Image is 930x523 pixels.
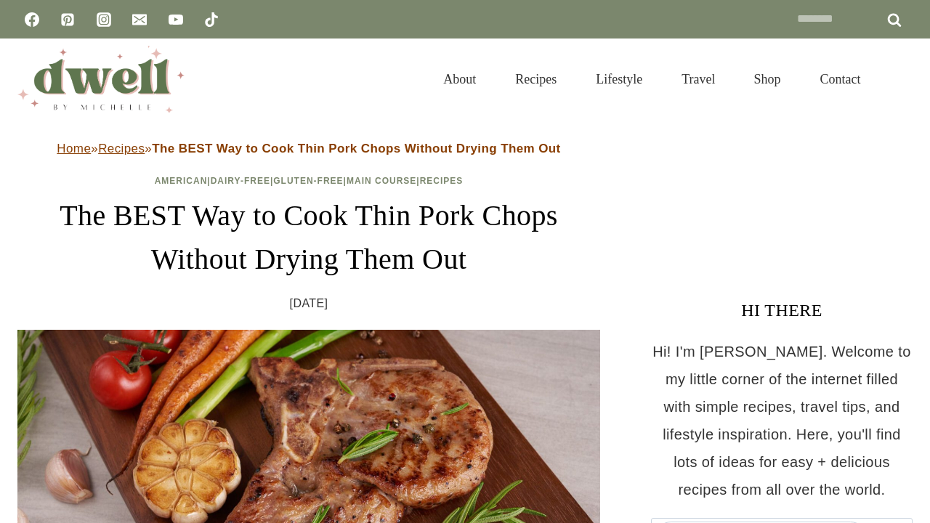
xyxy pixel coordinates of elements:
[651,297,913,323] h3: HI THERE
[17,46,185,113] img: DWELL by michelle
[89,5,118,34] a: Instagram
[290,293,328,315] time: [DATE]
[125,5,154,34] a: Email
[152,142,560,155] strong: The BEST Way to Cook Thin Pork Chops Without Drying Them Out
[57,142,560,155] span: » »
[211,176,270,186] a: Dairy-Free
[197,5,226,34] a: TikTok
[735,54,801,105] a: Shop
[651,338,913,503] p: Hi! I'm [PERSON_NAME]. Welcome to my little corner of the internet filled with simple recipes, tr...
[424,54,496,105] a: About
[420,176,464,186] a: Recipes
[347,176,416,186] a: Main Course
[17,194,600,281] h1: The BEST Way to Cook Thin Pork Chops Without Drying Them Out
[161,5,190,34] a: YouTube
[662,54,735,105] a: Travel
[155,176,464,186] span: | | | |
[496,54,576,105] a: Recipes
[424,54,881,105] nav: Primary Navigation
[98,142,145,155] a: Recipes
[17,5,46,34] a: Facebook
[576,54,662,105] a: Lifestyle
[273,176,343,186] a: Gluten-Free
[888,67,913,92] button: View Search Form
[801,54,881,105] a: Contact
[57,142,91,155] a: Home
[155,176,208,186] a: American
[53,5,82,34] a: Pinterest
